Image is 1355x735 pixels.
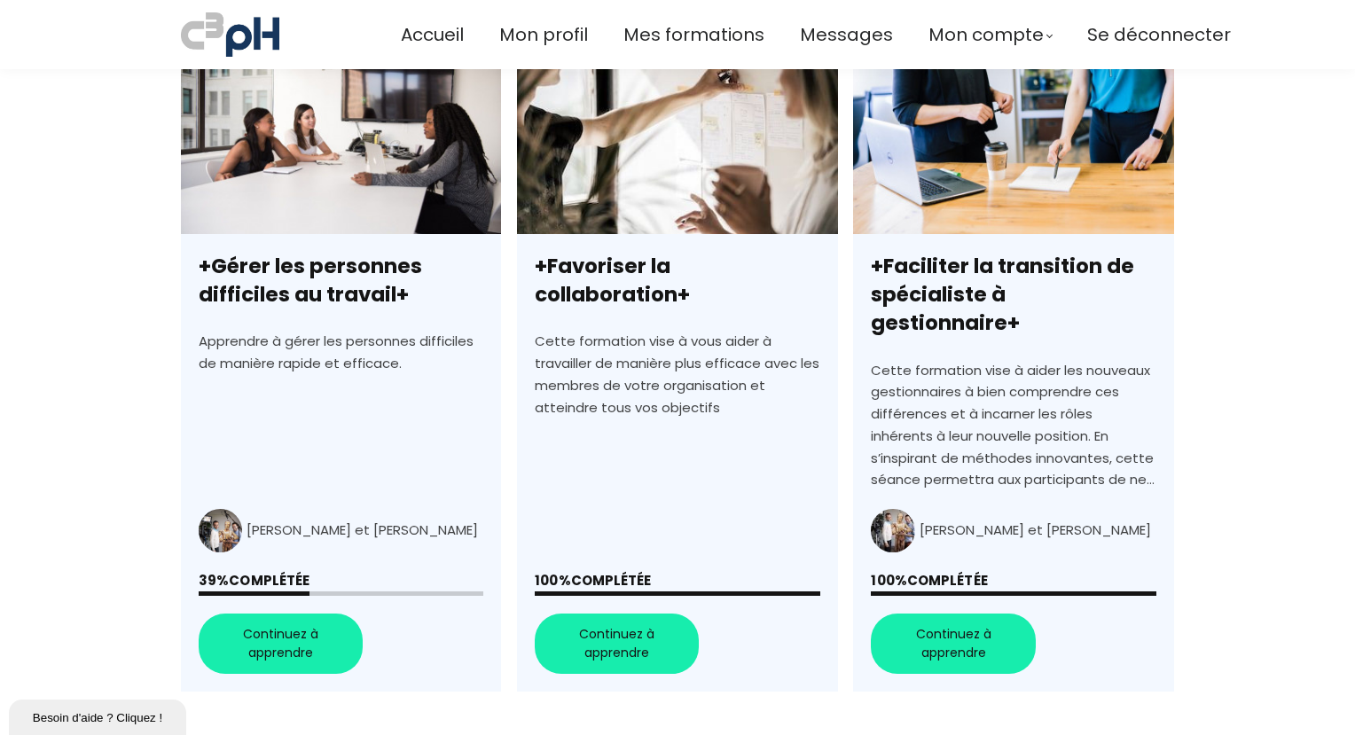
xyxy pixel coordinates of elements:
[181,9,279,60] img: a70bc7685e0efc0bd0b04b3506828469.jpeg
[401,20,464,50] a: Accueil
[623,20,764,50] a: Mes formations
[928,20,1044,50] span: Mon compte
[499,20,588,50] a: Mon profil
[9,696,190,735] iframe: chat widget
[800,20,893,50] a: Messages
[1087,20,1231,50] a: Se déconnecter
